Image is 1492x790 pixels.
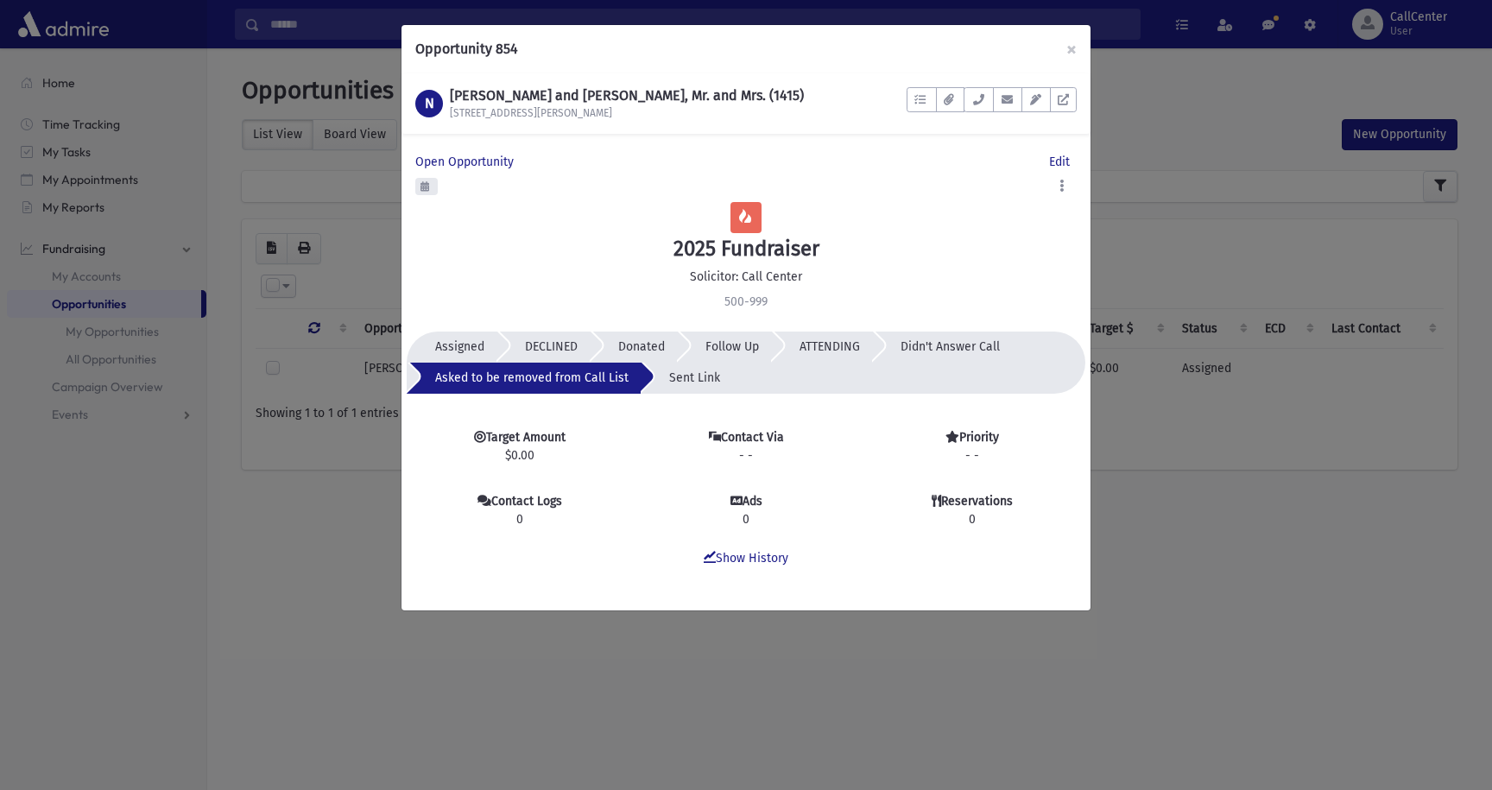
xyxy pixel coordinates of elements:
[1049,155,1077,169] span: Edit
[415,293,1077,311] p: 500-999
[407,363,641,394] button: Asked to be removed from Call List
[415,90,443,117] div: N
[486,430,566,445] strong: Target Amount
[415,87,804,120] a: N [PERSON_NAME] and [PERSON_NAME], Mr. and Mrs. (1415) [STREET_ADDRESS][PERSON_NAME]
[450,87,804,104] h1: [PERSON_NAME] and [PERSON_NAME], Mr. and Mrs. (1415)
[705,339,759,354] span: Follow Up
[941,494,1013,509] strong: Reservations
[965,448,979,463] span: - -
[435,339,484,354] span: Assigned
[704,551,788,566] a: Show History
[415,153,521,171] a: Open Opportunity
[1053,25,1091,73] button: ×
[677,332,771,363] button: Follow Up
[618,339,665,354] span: Donated
[959,430,999,445] strong: Priority
[407,332,496,363] button: Assigned
[415,155,521,169] span: Open Opportunity
[1021,87,1051,112] button: Email Templates
[739,448,753,463] span: - -
[491,494,562,509] strong: Contact Logs
[590,332,677,363] button: Donated
[1049,153,1077,171] a: Edit
[435,370,629,385] span: Asked to be removed from Call List
[868,510,1077,528] span: 0
[415,237,1077,262] h4: 2025 Fundraiser
[669,370,720,385] span: Sent Link
[525,339,578,354] span: DECLINED
[872,332,1012,363] button: Didn't Answer Call
[743,494,762,509] strong: Ads
[415,446,624,465] span: $0.00
[450,107,804,119] h6: [STREET_ADDRESS][PERSON_NAME]
[771,332,872,363] button: ATTENDING
[496,332,590,363] button: DECLINED
[641,363,732,394] button: Sent Link
[901,339,1000,354] span: Didn't Answer Call
[721,430,784,445] strong: Contact Via
[415,39,518,60] h6: Opportunity 854
[642,510,850,528] span: 0
[800,339,860,354] span: ATTENDING
[415,268,1077,286] p: Solicitor: Call Center
[415,510,624,528] span: 0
